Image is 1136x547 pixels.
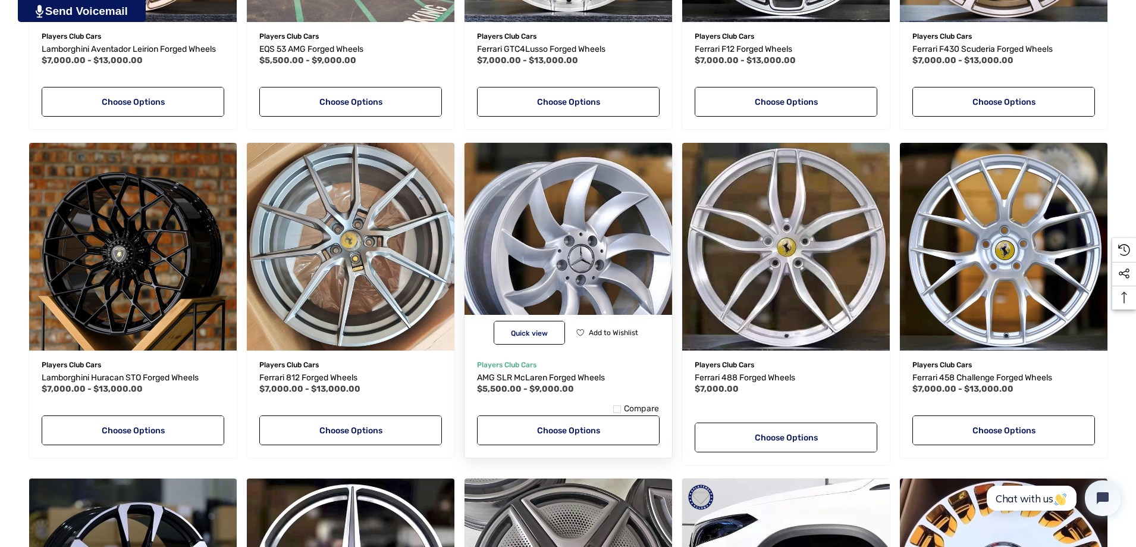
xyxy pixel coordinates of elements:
button: Quick View [494,321,565,345]
span: Ferrari 458 Challenge Forged Wheels [912,373,1052,383]
iframe: Tidio Chat [974,470,1131,526]
span: $7,000.00 - $13,000.00 [42,384,143,394]
span: $5,500.00 - $9,000.00 [477,384,574,394]
p: Players Club Cars [695,29,877,44]
span: Ferrari F12 Forged Wheels [695,44,792,54]
p: Players Club Cars [912,357,1095,373]
span: $7,000.00 [695,384,739,394]
p: Players Club Cars [477,29,660,44]
p: Players Club Cars [42,357,224,373]
a: Ferrari F430 Scuderia Forged Wheels,Price range from $7,000.00 to $13,000.00 [912,42,1095,57]
span: AMG SLR McLaren Forged Wheels [477,373,605,383]
a: Lamborghini Aventador Leirion Forged Wheels,Price range from $7,000.00 to $13,000.00 [42,42,224,57]
a: AMG SLR McLaren Forged Wheels,Price range from $5,500.00 to $9,000.00 [465,143,672,351]
img: Lamborghini Huracan STO Wheels [29,143,237,351]
a: Choose Options [912,415,1095,445]
svg: Recently Viewed [1118,244,1130,256]
span: $5,500.00 - $9,000.00 [259,55,356,65]
a: Ferrari F12 Forged Wheels,Price range from $7,000.00 to $13,000.00 [695,42,877,57]
p: Players Club Cars [42,29,224,44]
span: $7,000.00 - $13,000.00 [259,384,360,394]
a: Choose Options [259,415,442,445]
p: Players Club Cars [259,357,442,373]
a: AMG SLR McLaren Forged Wheels,Price range from $5,500.00 to $9,000.00 [477,371,660,385]
a: Ferrari 812 Forged Wheels,Price range from $7,000.00 to $13,000.00 [259,371,442,385]
p: Players Club Cars [259,29,442,44]
a: Ferrari 488 Forged Wheels,$7,000.00 [695,371,877,385]
svg: Top [1112,292,1136,304]
a: Choose Options [477,415,660,445]
span: EQS 53 AMG Forged Wheels [259,44,363,54]
span: Ferrari GTC4Lusso Forged Wheels [477,44,605,54]
p: Players Club Cars [695,357,877,373]
a: Choose Options [42,87,224,117]
a: Ferrari GTC4Lusso Forged Wheels,Price range from $7,000.00 to $13,000.00 [477,42,660,57]
a: Choose Options [912,87,1095,117]
span: $7,000.00 - $13,000.00 [695,55,796,65]
p: Players Club Cars [912,29,1095,44]
a: Lamborghini Huracan STO Forged Wheels,Price range from $7,000.00 to $13,000.00 [42,371,224,385]
a: Choose Options [477,87,660,117]
img: Ferrari 458 Wheels [900,143,1107,351]
button: Wishlist [572,321,642,345]
span: $7,000.00 - $13,000.00 [42,55,143,65]
a: Choose Options [42,415,224,445]
span: Add to Wishlist [589,329,638,337]
img: PjwhLS0gR2VuZXJhdG9yOiBHcmF2aXQuaW8gLS0+PHN2ZyB4bWxucz0iaHR0cDovL3d3dy53My5vcmcvMjAwMC9zdmciIHhtb... [36,5,43,18]
a: Choose Options [259,87,442,117]
a: Ferrari 488 Forged Wheels,$7,000.00 [682,143,890,351]
a: Ferrari 458 Challenge Forged Wheels,Price range from $7,000.00 to $13,000.00 [900,143,1107,351]
span: Lamborghini Huracan STO Forged Wheels [42,373,199,383]
a: Ferrari 458 Challenge Forged Wheels,Price range from $7,000.00 to $13,000.00 [912,371,1095,385]
span: Compare [624,404,660,414]
span: $7,000.00 - $13,000.00 [912,384,1013,394]
span: Ferrari 488 Forged Wheels [695,373,795,383]
svg: Social Media [1118,268,1130,280]
img: Ferrari 488 Wheels [682,143,890,351]
span: Ferrari 812 Forged Wheels [259,373,357,383]
span: Lamborghini Aventador Leirion Forged Wheels [42,44,216,54]
a: Choose Options [695,87,877,117]
span: Ferrari F430 Scuderia Forged Wheels [912,44,1053,54]
span: $7,000.00 - $13,000.00 [912,55,1013,65]
a: Ferrari 812 Forged Wheels,Price range from $7,000.00 to $13,000.00 [247,143,454,351]
a: EQS 53 AMG Forged Wheels,Price range from $5,500.00 to $9,000.00 [259,42,442,57]
p: Players Club Cars [477,357,660,373]
span: Quick view [511,329,548,337]
a: Choose Options [695,423,877,452]
img: Ferrari 812 Wheels [247,143,454,351]
img: Mercedes SLR Wheels [454,132,682,361]
a: Lamborghini Huracan STO Forged Wheels,Price range from $7,000.00 to $13,000.00 [29,143,237,351]
span: $7,000.00 - $13,000.00 [477,55,578,65]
